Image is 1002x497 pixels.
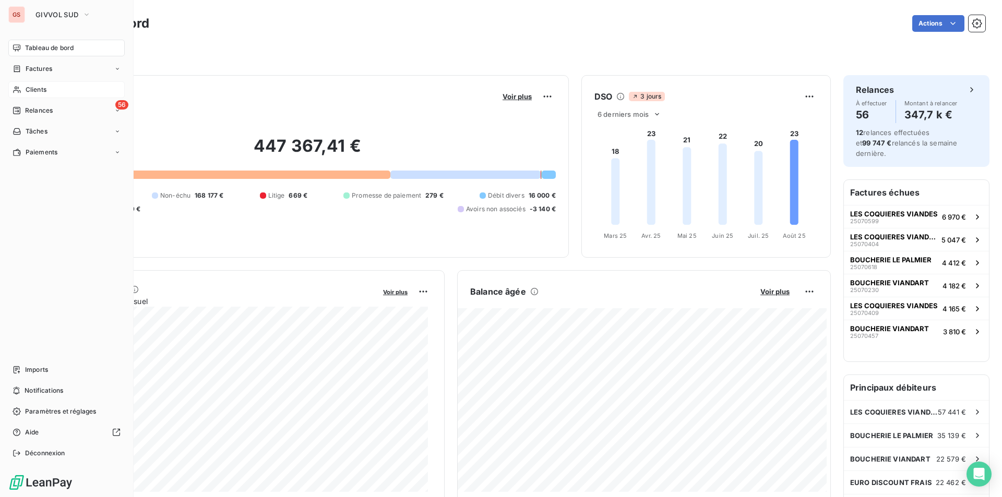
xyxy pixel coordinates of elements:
span: relances effectuées et relancés la semaine dernière. [856,128,957,157]
span: 35 139 € [937,431,966,440]
span: 12 [856,128,863,137]
span: Avoirs non associés [466,204,526,214]
span: 22 462 € [936,478,966,487]
span: 25070409 [850,310,879,316]
span: Promesse de paiement [352,191,421,200]
span: À effectuer [856,100,887,106]
div: GS [8,6,25,23]
span: EURO DISCOUNT FRAIS [850,478,932,487]
span: 25070404 [850,241,879,247]
h6: Relances [856,83,894,96]
span: 99 747 € [862,139,891,147]
span: 16 000 € [529,191,556,200]
tspan: Juin 25 [712,232,733,239]
span: 3 810 € [943,328,966,336]
tspan: Mars 25 [604,232,627,239]
span: Tâches [26,127,47,136]
h6: DSO [594,90,612,103]
span: 57 441 € [938,408,966,416]
tspan: Juil. 25 [748,232,769,239]
tspan: Avr. 25 [641,232,661,239]
span: Déconnexion [25,448,65,458]
button: LES COQUIERES VIANDES250704094 165 € [844,297,989,320]
span: 56 [115,100,128,110]
span: Paramètres et réglages [25,407,96,416]
span: Voir plus [760,287,790,296]
span: Voir plus [503,92,532,101]
h2: 447 367,41 € [59,136,556,167]
span: 669 € [289,191,307,200]
span: 3 jours [629,92,664,101]
a: Tableau de bord [8,40,125,56]
span: -3 140 € [530,204,556,214]
span: BOUCHERIE VIANDART [850,278,929,287]
button: BOUCHERIE VIANDART250704573 810 € [844,320,989,343]
span: BOUCHERIE LE PALMIER [850,256,932,264]
span: 168 177 € [195,191,223,200]
button: Voir plus [757,287,793,296]
img: Logo LeanPay [8,474,73,491]
h6: Balance âgée [470,285,526,298]
span: Montant à relancer [904,100,958,106]
a: Tâches [8,123,125,140]
span: Chiffre d'affaires mensuel [59,296,376,307]
h6: Factures échues [844,180,989,205]
span: LES COQUIERES VIANDES [850,301,938,310]
span: Tableau de bord [25,43,74,53]
span: 6 derniers mois [598,110,649,118]
span: Débit divers [488,191,524,200]
tspan: Août 25 [783,232,806,239]
tspan: Mai 25 [677,232,697,239]
a: Clients [8,81,125,98]
span: Clients [26,85,46,94]
span: 4 165 € [943,305,966,313]
span: Imports [25,365,48,374]
span: Relances [25,106,53,115]
span: Factures [26,64,52,74]
a: Aide [8,424,125,441]
span: LES COQUIERES VIANDES [850,408,938,416]
span: 279 € [425,191,444,200]
button: BOUCHERIE LE PALMIER250706184 412 € [844,251,989,274]
span: Paiements [26,148,57,157]
span: BOUCHERIE LE PALMIER [850,431,933,440]
button: Voir plus [499,92,535,101]
span: Notifications [25,386,63,395]
button: Actions [912,15,964,32]
span: Non-échu [160,191,190,200]
span: Voir plus [383,288,408,296]
span: GIVVOL SUD [35,10,78,19]
a: Paramètres et réglages [8,403,125,420]
h4: 347,7 k € [904,106,958,123]
span: Aide [25,428,39,437]
span: 4 412 € [942,259,966,267]
a: Paiements [8,144,125,161]
span: BOUCHERIE VIANDART [850,324,929,333]
h4: 56 [856,106,887,123]
span: 5 047 € [941,236,966,244]
a: 56Relances [8,102,125,119]
span: 6 970 € [942,213,966,221]
span: 25070618 [850,264,877,270]
span: BOUCHERIE VIANDART [850,455,931,463]
span: 25070457 [850,333,878,339]
span: 22 579 € [936,455,966,463]
button: BOUCHERIE VIANDART250702304 182 € [844,274,989,297]
a: Imports [8,361,125,378]
a: Factures [8,60,125,77]
span: 25070230 [850,287,879,293]
span: LES COQUIERES VIANDES [850,210,938,218]
span: LES COQUIERES VIANDES [850,233,937,241]
span: 25070599 [850,218,879,224]
span: 4 182 € [943,282,966,290]
button: LES COQUIERES VIANDES250704045 047 € [844,228,989,251]
button: Voir plus [380,287,411,296]
div: Open Intercom Messenger [967,462,992,487]
h6: Principaux débiteurs [844,375,989,400]
button: LES COQUIERES VIANDES250705996 970 € [844,205,989,228]
span: Litige [268,191,285,200]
